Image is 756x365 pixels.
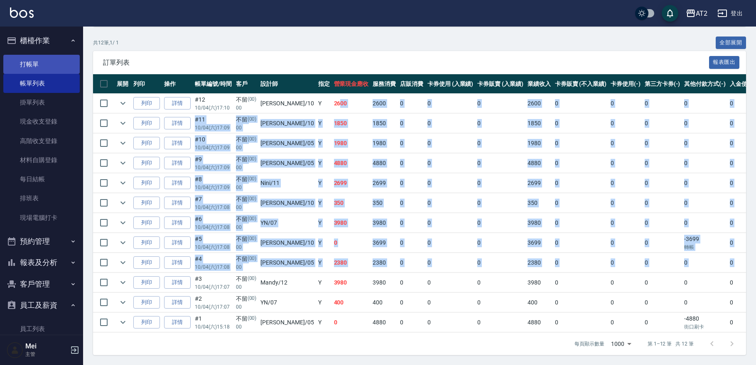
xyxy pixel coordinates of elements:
[371,74,398,94] th: 服務消費
[236,135,257,144] div: 不留
[195,243,232,251] p: 10/04 (六) 17:08
[398,273,425,292] td: 0
[608,333,634,355] div: 1000
[258,134,316,153] td: [PERSON_NAME] /05
[553,253,609,273] td: 0
[258,273,316,292] td: Mandy /12
[162,74,193,94] th: 操作
[133,316,160,329] button: 列印
[193,74,234,94] th: 帳單編號/時間
[195,303,232,311] p: 10/04 (六) 17:07
[195,204,232,211] p: 10/04 (六) 17:08
[248,215,257,224] p: (00)
[193,293,234,312] td: #2
[643,74,682,94] th: 第三方卡券(-)
[164,217,191,229] a: 詳情
[236,215,257,224] div: 不留
[25,342,68,350] h5: Mei
[117,316,129,328] button: expand row
[398,193,425,213] td: 0
[714,6,746,21] button: 登出
[193,134,234,153] td: #10
[236,283,257,291] p: 00
[93,39,119,46] p: 共 12 筆, 1 / 1
[25,350,68,358] p: 主管
[115,74,131,94] th: 展開
[332,114,371,133] td: 1850
[258,293,316,312] td: YN /07
[3,93,80,112] a: 掛單列表
[609,193,643,213] td: 0
[236,303,257,311] p: 00
[398,74,425,94] th: 店販消費
[316,173,332,193] td: Y
[10,7,34,18] img: Logo
[609,213,643,233] td: 0
[475,253,525,273] td: 0
[398,293,425,312] td: 0
[371,173,398,193] td: 2699
[553,273,609,292] td: 0
[682,94,728,113] td: 0
[682,253,728,273] td: 0
[234,74,259,94] th: 客戶
[258,213,316,233] td: YN /07
[133,276,160,289] button: 列印
[398,213,425,233] td: 0
[117,276,129,289] button: expand row
[193,153,234,173] td: #9
[425,94,476,113] td: 0
[248,135,257,144] p: (00)
[553,153,609,173] td: 0
[475,313,525,332] td: 0
[133,177,160,190] button: 列印
[371,293,398,312] td: 400
[475,293,525,312] td: 0
[164,97,191,110] a: 詳情
[117,157,129,169] button: expand row
[316,313,332,332] td: Y
[609,173,643,193] td: 0
[164,236,191,249] a: 詳情
[133,197,160,209] button: 列印
[248,155,257,164] p: (00)
[609,253,643,273] td: 0
[3,273,80,295] button: 客戶管理
[117,97,129,109] button: expand row
[525,273,553,292] td: 3980
[553,193,609,213] td: 0
[195,104,232,112] p: 10/04 (六) 17:10
[332,153,371,173] td: 4880
[316,153,332,173] td: Y
[425,74,476,94] th: 卡券使用 (入業績)
[682,233,728,253] td: -3699
[553,313,609,332] td: 0
[398,313,425,332] td: 0
[525,193,553,213] td: 350
[236,155,257,164] div: 不留
[316,213,332,233] td: Y
[525,173,553,193] td: 2699
[475,233,525,253] td: 0
[195,263,232,271] p: 10/04 (六) 17:08
[248,95,257,104] p: (00)
[643,313,682,332] td: 0
[682,313,728,332] td: -4880
[117,197,129,209] button: expand row
[553,213,609,233] td: 0
[258,233,316,253] td: [PERSON_NAME] /10
[258,193,316,213] td: [PERSON_NAME] /10
[248,175,257,184] p: (00)
[696,8,707,19] div: AT2
[258,313,316,332] td: [PERSON_NAME] /05
[236,275,257,283] div: 不留
[682,273,728,292] td: 0
[195,164,232,171] p: 10/04 (六) 17:09
[316,273,332,292] td: Y
[643,94,682,113] td: 0
[133,236,160,249] button: 列印
[609,233,643,253] td: 0
[3,252,80,273] button: 報表及分析
[193,114,234,133] td: #11
[475,134,525,153] td: 0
